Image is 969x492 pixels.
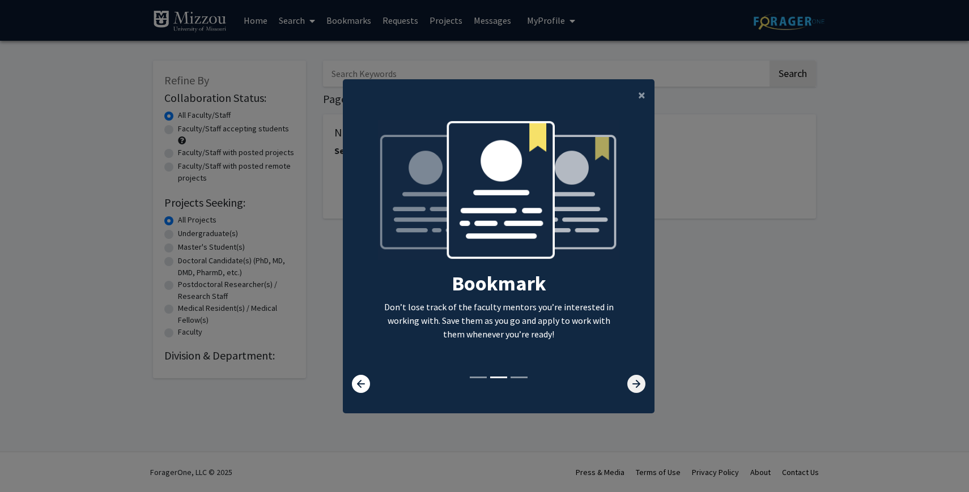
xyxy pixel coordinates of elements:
span: × [638,86,645,104]
p: Don’t lose track of the faculty mentors you’re interested in working with. Save them as you go an... [378,300,620,341]
iframe: Chat [8,441,48,484]
button: Close [629,79,654,111]
img: bookmark [378,120,620,271]
h2: Bookmark [378,271,620,296]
